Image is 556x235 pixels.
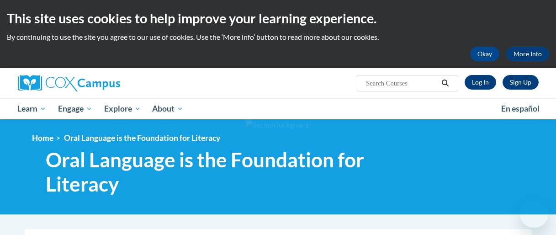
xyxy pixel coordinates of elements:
[152,103,183,114] span: About
[18,75,120,91] img: Cox Campus
[32,133,53,143] a: Home
[46,148,423,196] span: Oral Language is the Foundation for Literacy
[104,103,141,114] span: Explore
[58,103,92,114] span: Engage
[519,198,549,228] iframe: Button to launch messaging window
[12,98,53,119] a: Learn
[146,98,189,119] a: About
[465,75,496,90] a: Log In
[7,32,549,42] p: By continuing to use the site you agree to our use of cookies. Use the ‘More info’ button to read...
[7,9,549,27] h2: This site uses cookies to help improve your learning experience.
[11,98,545,119] div: Main menu
[495,99,545,118] a: En español
[501,104,540,113] span: En español
[98,98,147,119] a: Explore
[506,47,549,61] a: More Info
[246,120,311,130] img: Section background
[18,75,182,91] a: Cox Campus
[365,78,438,89] input: Search Courses
[64,133,220,143] span: Oral Language is the Foundation for Literacy
[52,98,98,119] a: Engage
[470,47,499,61] button: Okay
[438,78,452,89] button: Search
[17,103,46,114] span: Learn
[503,75,539,90] a: Register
